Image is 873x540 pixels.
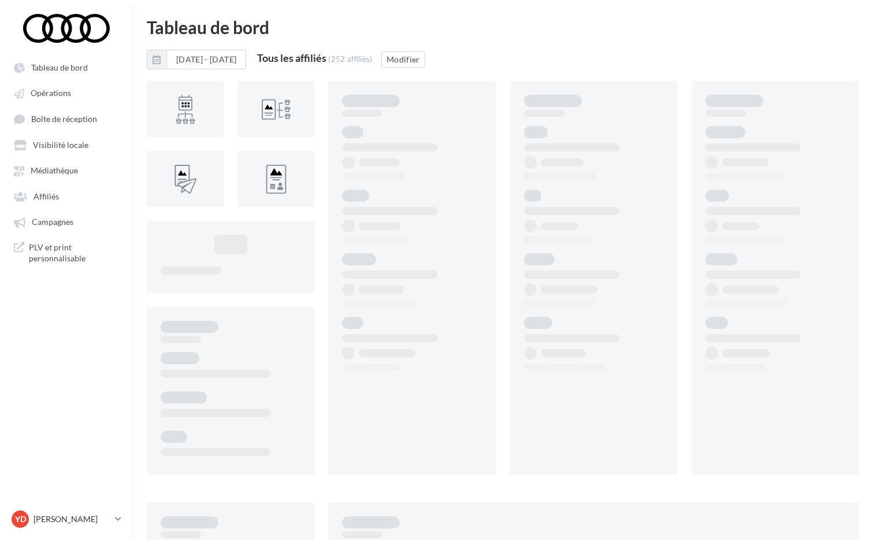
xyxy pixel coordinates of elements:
[147,19,859,36] div: Tableau de bord
[34,513,110,525] p: [PERSON_NAME]
[147,50,246,69] button: [DATE] - [DATE]
[7,211,126,232] a: Campagnes
[166,50,246,69] button: [DATE] - [DATE]
[7,57,126,77] a: Tableau de bord
[33,140,88,150] span: Visibilité locale
[7,108,126,130] a: Boîte de réception
[328,54,373,64] div: (252 affiliés)
[7,134,126,155] a: Visibilité locale
[29,242,119,264] span: PLV et print personnalisable
[7,186,126,206] a: Affiliés
[15,513,26,525] span: YD
[7,160,126,180] a: Médiathèque
[34,191,59,201] span: Affiliés
[31,114,97,124] span: Boîte de réception
[7,237,126,269] a: PLV et print personnalisable
[257,53,326,63] div: Tous les affiliés
[381,51,425,68] button: Modifier
[7,82,126,103] a: Opérations
[31,166,78,176] span: Médiathèque
[9,508,124,530] a: YD [PERSON_NAME]
[31,88,71,98] span: Opérations
[31,62,88,72] span: Tableau de bord
[32,217,73,227] span: Campagnes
